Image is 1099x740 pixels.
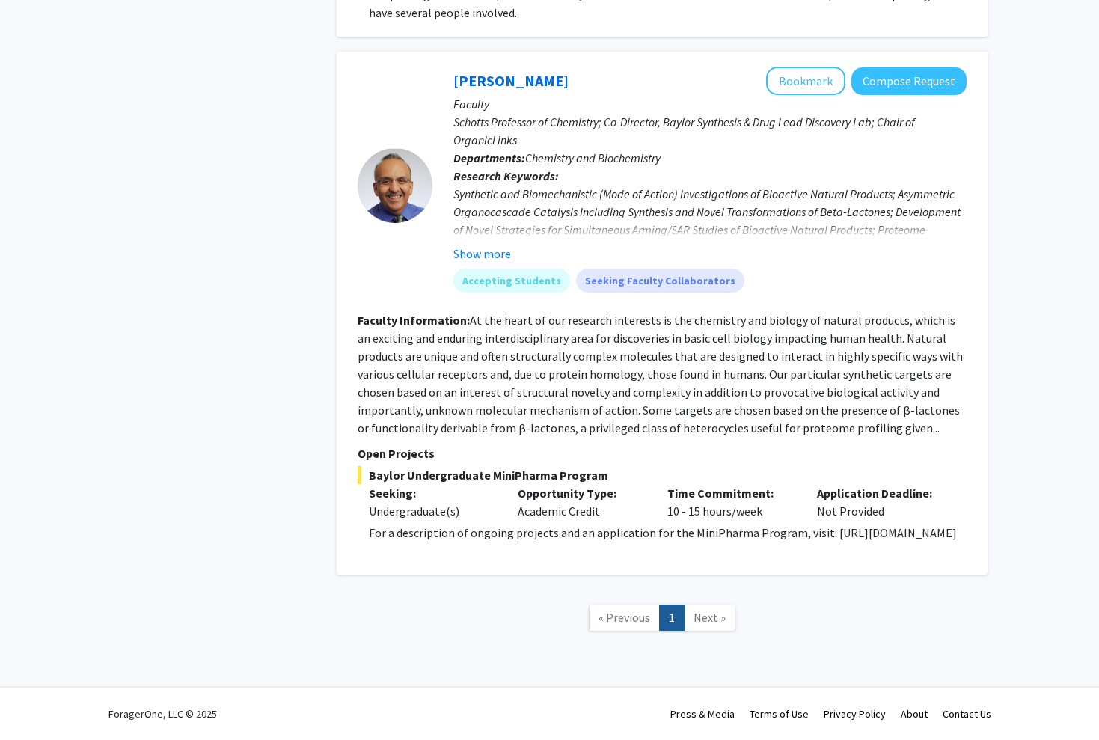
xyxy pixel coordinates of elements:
button: Show more [453,245,511,263]
button: Add Daniel Romo to Bookmarks [766,67,845,95]
span: « Previous [599,610,650,625]
a: 1 [659,605,685,631]
p: Faculty [453,95,967,113]
b: Faculty Information: [358,313,470,328]
div: Academic Credit [506,484,656,520]
div: Synthetic and Biomechanistic (Mode of Action) Investigations of Bioactive Natural Products; Asymm... [453,185,967,257]
div: 10 - 15 hours/week [656,484,806,520]
a: About [901,707,928,721]
p: Opportunity Type: [518,484,645,502]
div: Not Provided [806,484,955,520]
div: ForagerOne, LLC © 2025 [108,688,217,740]
mat-chip: Seeking Faculty Collaborators [576,269,744,293]
p: Time Commitment: [667,484,795,502]
iframe: Chat [11,673,64,729]
a: Terms of Use [750,707,809,721]
a: Previous Page [589,605,660,631]
div: Undergraduate(s) [369,502,496,520]
button: Compose Request to Daniel Romo [851,67,967,95]
fg-read-more: At the heart of our research interests is the chemistry and biology of natural products, which is... [358,313,963,435]
nav: Page navigation [337,590,988,650]
b: Research Keywords: [453,168,559,183]
a: [PERSON_NAME] [453,71,569,90]
p: Schotts Professor of Chemistry; Co-Director, Baylor Synthesis & Drug Lead Discovery Lab; Chair of... [453,113,967,149]
a: Press & Media [670,707,735,721]
p: Application Deadline: [817,484,944,502]
p: For a description of ongoing projects and an application for the MiniPharma Program, visit: [URL]... [369,524,967,542]
span: Baylor Undergraduate MiniPharma Program [358,466,967,484]
span: Chemistry and Biochemistry [525,150,661,165]
span: Next » [694,610,726,625]
b: Departments: [453,150,525,165]
a: Privacy Policy [824,707,886,721]
p: Seeking: [369,484,496,502]
p: Open Projects [358,444,967,462]
a: Contact Us [943,707,991,721]
a: Next Page [684,605,735,631]
mat-chip: Accepting Students [453,269,570,293]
